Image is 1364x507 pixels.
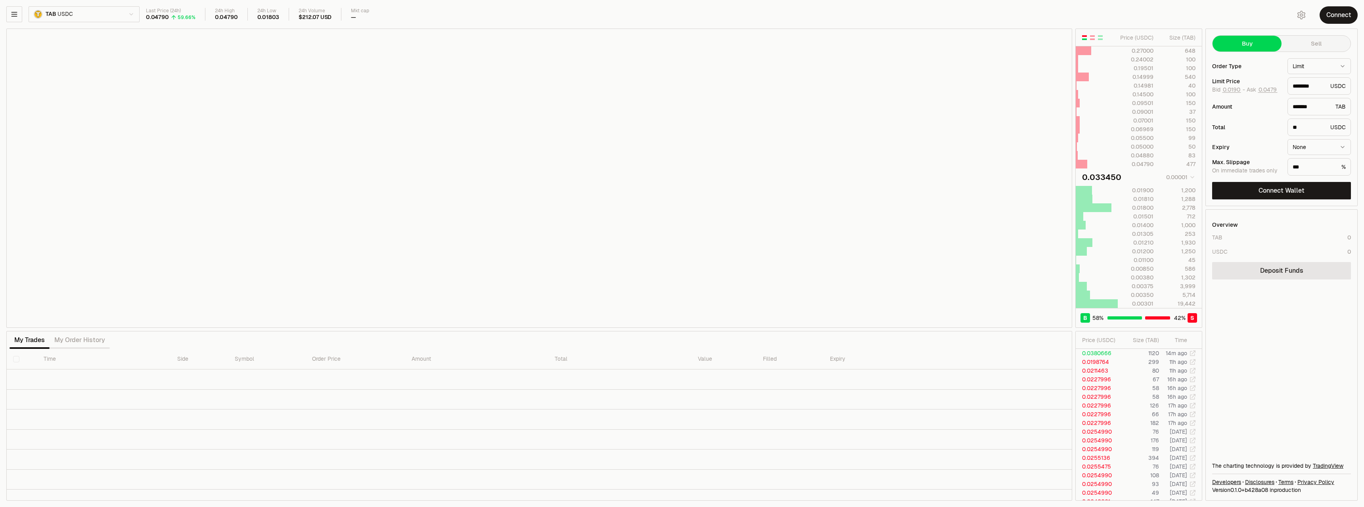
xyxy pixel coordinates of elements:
[1118,204,1153,212] div: 0.01800
[1212,159,1281,165] div: Max. Slippage
[1169,358,1187,365] time: 11h ago
[1118,55,1153,63] div: 0.24002
[1076,436,1122,445] td: 0.0254990
[1122,480,1159,488] td: 93
[1122,392,1159,401] td: 58
[1167,376,1187,383] time: 16h ago
[1168,411,1187,418] time: 17h ago
[46,11,56,18] span: TAB
[1160,160,1195,168] div: 477
[1212,182,1351,199] button: Connect Wallet
[57,11,73,18] span: USDC
[1313,462,1343,469] a: TradingView
[1118,195,1153,203] div: 0.01810
[1118,134,1153,142] div: 0.05500
[1170,498,1187,505] time: [DATE]
[1160,204,1195,212] div: 2,778
[1122,384,1159,392] td: 58
[1076,488,1122,497] td: 0.0254990
[1160,186,1195,194] div: 1,200
[1076,497,1122,506] td: 0.0240021
[1160,82,1195,90] div: 40
[1160,221,1195,229] div: 1,000
[405,349,548,369] th: Amount
[548,349,692,369] th: Total
[1076,480,1122,488] td: 0.0254990
[692,349,757,369] th: Value
[1118,82,1153,90] div: 0.14981
[1118,73,1153,81] div: 0.14999
[1164,172,1195,182] button: 0.00001
[1118,291,1153,299] div: 0.00350
[1212,462,1351,470] div: The charting technology is provided by
[1118,212,1153,220] div: 0.01501
[1212,233,1222,241] div: TAB
[1258,86,1278,93] button: 0.0479
[257,14,280,21] div: 0.01803
[1160,212,1195,220] div: 712
[1170,489,1187,496] time: [DATE]
[1076,410,1122,419] td: 0.0227996
[1160,90,1195,98] div: 100
[1118,239,1153,247] div: 0.01210
[1170,480,1187,488] time: [DATE]
[1092,314,1103,322] span: 58 %
[1122,401,1159,410] td: 126
[1160,195,1195,203] div: 1,288
[1160,134,1195,142] div: 99
[1076,366,1122,375] td: 0.0211463
[1166,350,1187,357] time: 14m ago
[1160,151,1195,159] div: 83
[1160,47,1195,55] div: 648
[1122,488,1159,497] td: 49
[146,8,195,14] div: Last Price (24h)
[1118,221,1153,229] div: 0.01400
[1082,336,1121,344] div: Price ( USDC )
[1212,478,1241,486] a: Developers
[1118,143,1153,151] div: 0.05000
[1076,392,1122,401] td: 0.0227996
[1160,282,1195,290] div: 3,999
[10,332,50,348] button: My Trades
[1076,375,1122,384] td: 0.0227996
[1160,230,1195,238] div: 253
[1083,314,1087,322] span: B
[1160,64,1195,72] div: 100
[1122,375,1159,384] td: 67
[1118,256,1153,264] div: 0.01100
[1282,36,1351,52] button: Sell
[1347,248,1351,256] div: 0
[1076,445,1122,453] td: 0.0254990
[1076,462,1122,471] td: 0.0255475
[1076,471,1122,480] td: 0.0254990
[13,356,19,362] button: Select all
[1166,336,1187,344] div: Time
[1118,247,1153,255] div: 0.01200
[757,349,824,369] th: Filled
[1118,274,1153,281] div: 0.00380
[1160,99,1195,107] div: 150
[1122,436,1159,445] td: 176
[1170,428,1187,435] time: [DATE]
[1122,471,1159,480] td: 108
[1076,349,1122,358] td: 0.0380666
[1160,291,1195,299] div: 5,714
[1122,358,1159,366] td: 299
[178,14,195,21] div: 59.66%
[257,8,280,14] div: 24h Low
[306,349,405,369] th: Order Price
[1168,402,1187,409] time: 17h ago
[1170,472,1187,479] time: [DATE]
[1076,358,1122,366] td: 0.0198764
[1212,63,1281,69] div: Order Type
[1297,478,1334,486] a: Privacy Policy
[1160,239,1195,247] div: 1,930
[1190,314,1194,322] span: S
[1118,125,1153,133] div: 0.06969
[1160,34,1195,42] div: Size ( TAB )
[1076,419,1122,427] td: 0.0227996
[215,14,238,21] div: 0.04790
[1168,419,1187,427] time: 17h ago
[1160,274,1195,281] div: 1,302
[299,8,331,14] div: 24h Volume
